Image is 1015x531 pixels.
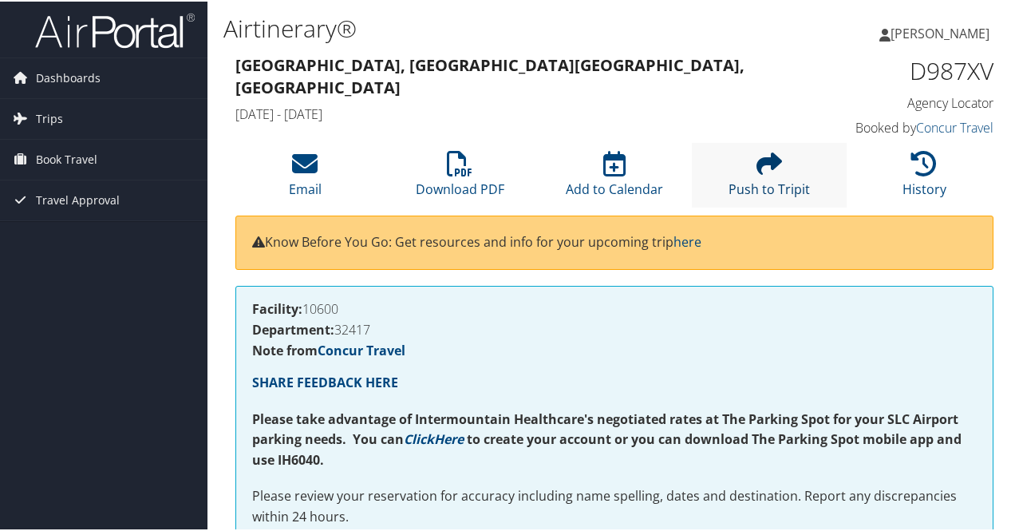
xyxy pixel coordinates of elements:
[404,429,434,446] a: Click
[822,117,993,135] h4: Booked by
[252,409,958,447] strong: Please take advantage of Intermountain Healthcare's negotiated rates at The Parking Spot for your...
[252,340,405,358] strong: Note from
[252,429,962,467] strong: to create your account or you can download The Parking Spot mobile app and use IH6040.
[252,372,398,390] a: SHARE FEEDBACK HERE
[673,232,701,249] a: here
[729,158,810,196] a: Push to Tripit
[879,8,1005,56] a: [PERSON_NAME]
[891,23,989,41] span: [PERSON_NAME]
[36,179,120,219] span: Travel Approval
[252,322,977,335] h4: 32417
[902,158,946,196] a: History
[566,158,663,196] a: Add to Calendar
[416,158,504,196] a: Download PDF
[35,10,195,48] img: airportal-logo.png
[235,104,798,121] h4: [DATE] - [DATE]
[252,231,977,252] p: Know Before You Go: Get resources and info for your upcoming trip
[36,138,97,178] span: Book Travel
[252,485,977,525] p: Please review your reservation for accuracy including name spelling, dates and destination. Repor...
[289,158,322,196] a: Email
[318,340,405,358] a: Concur Travel
[235,53,744,97] strong: [GEOGRAPHIC_DATA], [GEOGRAPHIC_DATA] [GEOGRAPHIC_DATA], [GEOGRAPHIC_DATA]
[252,301,977,314] h4: 10600
[36,57,101,97] span: Dashboards
[223,10,744,44] h1: Airtinerary®
[252,299,302,316] strong: Facility:
[434,429,464,446] a: Here
[822,53,993,86] h1: D987XV
[916,117,993,135] a: Concur Travel
[252,319,334,337] strong: Department:
[36,97,63,137] span: Trips
[822,93,993,110] h4: Agency Locator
